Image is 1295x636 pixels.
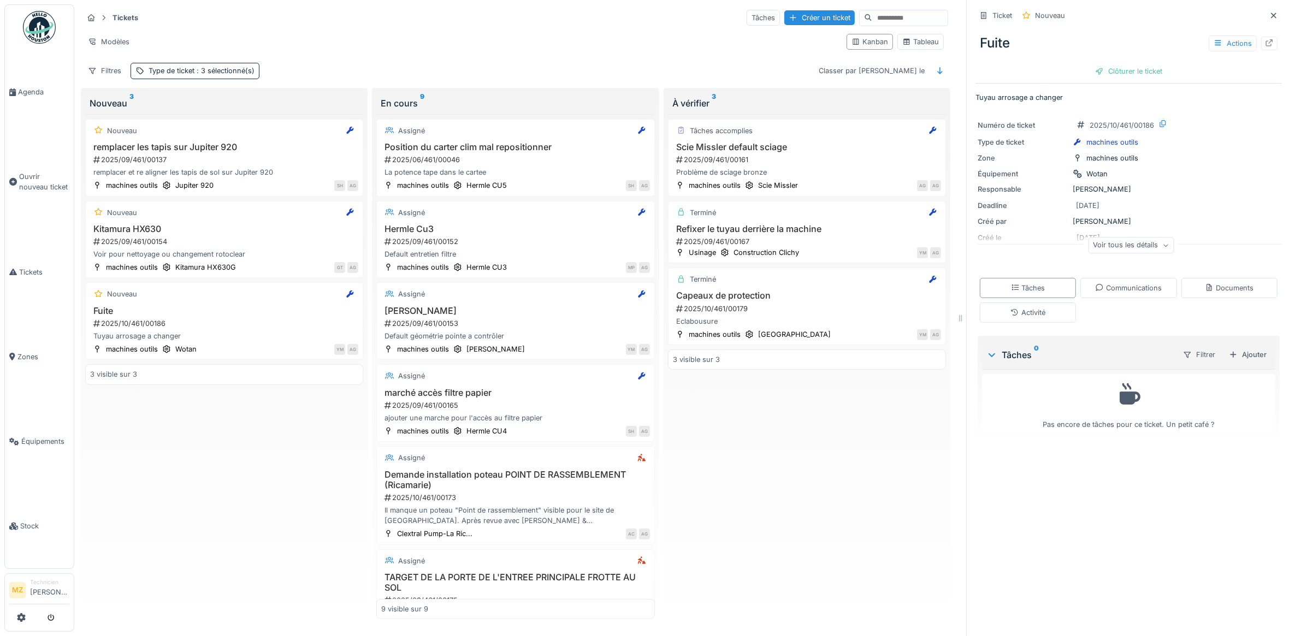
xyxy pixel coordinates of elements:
[1205,283,1253,293] div: Documents
[381,249,649,259] div: Default entretien filtre
[639,180,650,191] div: AG
[1178,347,1220,362] div: Filtrer
[989,379,1268,430] div: Pas encore de tâches pour ce ticket. Un petit café ?
[978,184,1280,194] div: [PERSON_NAME]
[30,578,69,586] div: Technicien
[673,316,941,326] div: Eclabousure
[689,329,741,340] div: machines outils
[1011,283,1045,293] div: Tâches
[90,306,358,316] h3: Fuite
[712,97,716,110] sup: 3
[398,371,425,381] div: Assigné
[381,224,649,234] h3: Hermle Cu3
[673,224,941,234] h3: Refixer le tuyau derrière la machine
[194,67,255,75] span: : 3 sélectionné(s)
[383,400,649,411] div: 2025/09/461/00165
[381,505,649,526] div: Il manque un poteau "Point de rassemblement" visible pour le site de [GEOGRAPHIC_DATA]. Après rev...
[986,348,1174,361] div: Tâches
[978,216,1280,227] div: [PERSON_NAME]
[1091,64,1167,79] div: Clôturer le ticket
[381,572,649,593] h3: TARGET DE LA PORTE DE L'ENTREE PRINCIPALE FROTTE AU SOL
[381,388,649,398] h3: marché accès filtre papier
[930,247,941,258] div: AG
[398,126,425,136] div: Assigné
[90,142,358,152] h3: remplacer les tapis sur Jupiter 920
[175,262,236,272] div: Kitamura HX630G
[83,63,126,79] div: Filtres
[106,344,158,354] div: machines outils
[19,267,69,277] span: Tickets
[814,63,930,79] div: Classer par [PERSON_NAME] le
[397,180,449,191] div: machines outils
[5,399,74,484] a: Équipements
[975,92,1282,103] p: Tuyau arrosage a changer
[397,528,472,539] div: Clextral Pump-La Ric...
[381,167,649,177] div: La potence tape dans le cartee
[747,10,780,26] div: Tâches
[1035,10,1065,21] div: Nouveau
[129,97,134,110] sup: 3
[917,247,928,258] div: YM
[381,413,649,423] div: ajouter une marche pour l'accès au filtre papier
[9,578,69,604] a: MZ Technicien[PERSON_NAME]
[978,216,1068,227] div: Créé par
[383,236,649,247] div: 2025/09/461/00152
[917,180,928,191] div: AG
[90,224,358,234] h3: Kitamura HX630
[639,344,650,355] div: AG
[5,484,74,568] a: Stock
[398,453,425,463] div: Assigné
[466,180,507,191] div: Hermle CU5
[689,180,741,191] div: machines outils
[902,37,939,47] div: Tableau
[106,262,158,272] div: machines outils
[92,154,358,165] div: 2025/09/461/00137
[690,207,716,218] div: Terminé
[1095,283,1162,293] div: Communications
[397,426,449,436] div: machines outils
[90,331,358,341] div: Tuyau arrosage a changer
[30,578,69,602] li: [PERSON_NAME]
[381,97,650,110] div: En cours
[673,354,720,365] div: 3 visible sur 3
[992,10,1012,21] div: Ticket
[626,528,637,539] div: AC
[975,29,1282,57] div: Fuite
[1088,237,1174,253] div: Voir tous les détails
[420,97,424,110] sup: 9
[675,236,941,247] div: 2025/09/461/00167
[626,262,637,273] div: MP
[381,331,649,341] div: Default géométrie pointe a contrôler
[5,134,74,229] a: Ouvrir nouveau ticket
[851,37,888,47] div: Kanban
[690,126,753,136] div: Tâches accomplies
[5,230,74,314] a: Tickets
[626,426,637,437] div: SH
[83,34,134,50] div: Modèles
[978,120,1068,130] div: Numéro de ticket
[1086,153,1138,163] div: machines outils
[398,207,425,218] div: Assigné
[689,247,716,258] div: Usinage
[397,262,449,272] div: machines outils
[23,11,56,44] img: Badge_color-CXgf-gQk.svg
[673,290,941,301] h3: Capeaux de protection
[5,50,74,134] a: Agenda
[466,426,507,436] div: Hermle CU4
[149,66,255,76] div: Type de ticket
[383,595,649,605] div: 2025/09/461/00175
[383,318,649,329] div: 2025/09/461/00153
[383,154,649,165] div: 2025/06/461/00046
[1090,120,1154,130] div: 2025/10/461/00186
[347,262,358,273] div: AG
[978,153,1068,163] div: Zone
[107,126,137,136] div: Nouveau
[917,329,928,340] div: YM
[18,87,69,97] span: Agenda
[675,304,941,314] div: 2025/10/461/00179
[334,180,345,191] div: SH
[90,97,359,110] div: Nouveau
[734,247,799,258] div: Construction Clichy
[21,436,69,447] span: Équipements
[398,289,425,299] div: Assigné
